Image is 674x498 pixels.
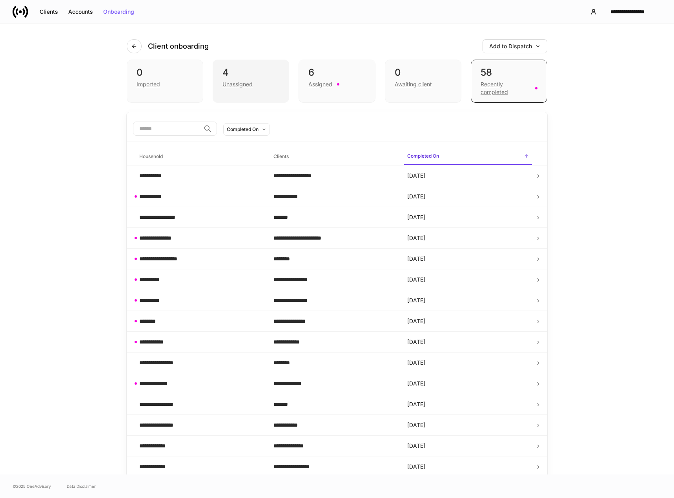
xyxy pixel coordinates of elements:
button: Clients [35,5,63,18]
td: [DATE] [401,290,535,311]
button: Accounts [63,5,98,18]
div: 58 [481,66,537,79]
h4: Client onboarding [148,42,209,51]
a: Data Disclaimer [67,483,96,489]
div: Accounts [68,9,93,15]
td: [DATE] [401,456,535,477]
td: [DATE] [401,415,535,436]
button: Add to Dispatch [483,39,547,53]
span: Clients [270,149,398,165]
button: Onboarding [98,5,139,18]
div: Assigned [308,80,332,88]
span: Completed On [404,148,532,165]
div: Awaiting client [395,80,432,88]
div: 58Recently completed [471,60,547,103]
td: [DATE] [401,394,535,415]
td: [DATE] [401,373,535,394]
td: [DATE] [401,186,535,207]
div: Unassigned [222,80,253,88]
span: © 2025 OneAdvisory [13,483,51,489]
h6: Clients [273,153,289,160]
td: [DATE] [401,436,535,456]
div: Add to Dispatch [489,44,541,49]
button: Completed On [223,123,270,136]
div: 4 [222,66,279,79]
span: Household [136,149,264,165]
td: [DATE] [401,228,535,249]
td: [DATE] [401,249,535,269]
h6: Completed On [407,152,439,160]
h6: Household [139,153,163,160]
td: [DATE] [401,207,535,228]
div: 0 [137,66,193,79]
div: Clients [40,9,58,15]
div: Imported [137,80,160,88]
div: 0Awaiting client [385,60,461,103]
div: 0Imported [127,60,203,103]
div: Completed On [227,125,259,133]
div: 4Unassigned [213,60,289,103]
td: [DATE] [401,332,535,353]
div: Onboarding [103,9,134,15]
div: Recently completed [481,80,530,96]
td: [DATE] [401,311,535,332]
td: [DATE] [401,269,535,290]
td: [DATE] [401,165,535,186]
div: 0 [395,66,452,79]
td: [DATE] [401,353,535,373]
div: 6 [308,66,365,79]
div: 6Assigned [299,60,375,103]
